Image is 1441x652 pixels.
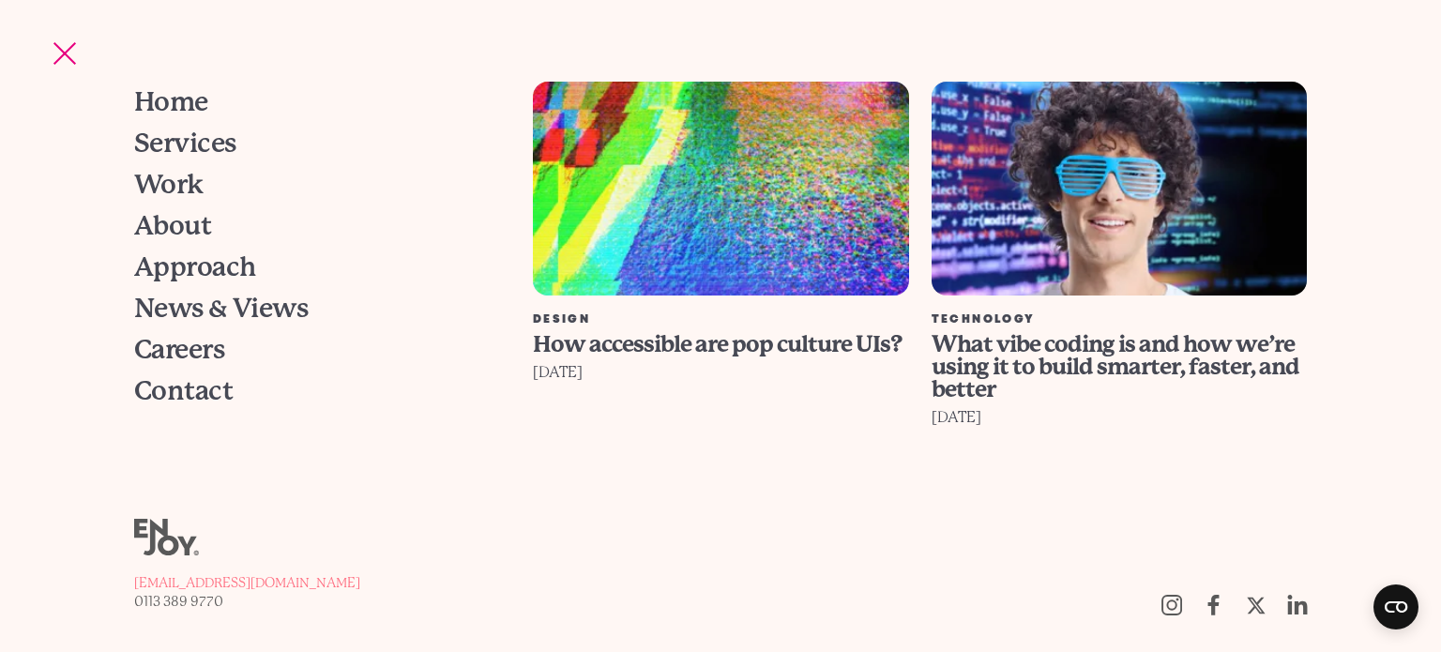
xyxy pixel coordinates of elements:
a: How accessible are pop culture UIs? Design How accessible are pop culture UIs? [DATE] [522,82,920,538]
a: Follow us on Facebook [1192,584,1235,626]
a: Approach [134,247,486,288]
a: Careers [134,329,486,371]
span: Home [134,89,208,115]
img: How accessible are pop culture UIs? [533,82,909,296]
button: Site navigation [45,34,84,73]
span: About [134,213,211,239]
a: Follow us on Twitter [1235,584,1277,626]
span: [EMAIL_ADDRESS][DOMAIN_NAME] [134,575,360,590]
a: About [134,205,486,247]
span: 0113 389 9770 [134,594,223,609]
span: Work [134,172,204,198]
a: Contact [134,371,486,412]
a: [EMAIL_ADDRESS][DOMAIN_NAME] [134,573,360,592]
button: Open CMP widget [1373,584,1418,629]
img: What vibe coding is and how we’re using it to build smarter, faster, and better [932,82,1308,296]
a: Follow us on Instagram [1150,584,1192,626]
span: What vibe coding is and how we’re using it to build smarter, faster, and better [932,331,1299,402]
span: News & Views [134,296,308,322]
div: [DATE] [932,404,1308,431]
span: Careers [134,337,224,363]
a: 0113 389 9770 [134,592,360,611]
span: Approach [134,254,256,281]
span: Contact [134,378,233,404]
a: What vibe coding is and how we’re using it to build smarter, faster, and better Technology What v... [920,82,1319,538]
a: Work [134,164,486,205]
div: Design [533,314,909,326]
span: Services [134,130,236,157]
span: How accessible are pop culture UIs? [533,331,902,357]
a: Home [134,82,486,123]
div: Technology [932,314,1308,326]
div: [DATE] [533,359,909,386]
a: https://uk.linkedin.com/company/enjoy-digital [1277,584,1319,626]
a: News & Views [134,288,486,329]
a: Services [134,123,486,164]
